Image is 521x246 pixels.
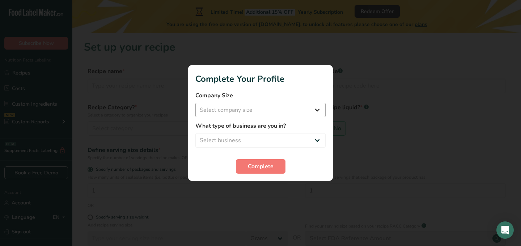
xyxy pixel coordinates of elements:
span: Complete [248,162,274,171]
button: Complete [236,159,285,174]
label: What type of business are you in? [195,122,326,130]
label: Company Size [195,91,326,100]
div: Open Intercom Messenger [496,221,514,239]
h1: Complete Your Profile [195,72,326,85]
